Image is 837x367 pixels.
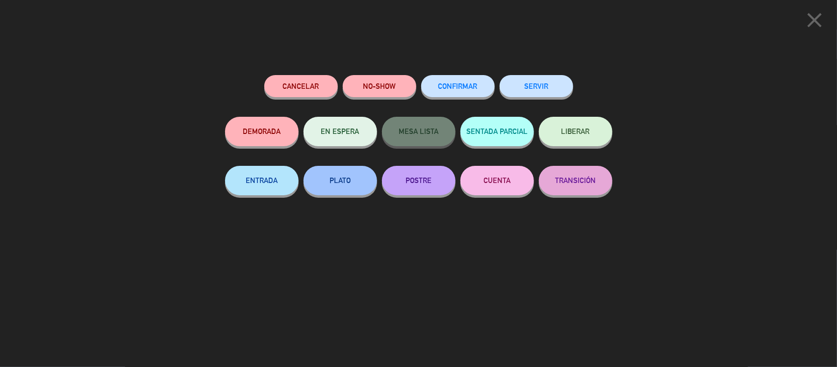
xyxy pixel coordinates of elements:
button: CONFIRMAR [421,75,495,97]
span: CONFIRMAR [438,82,478,90]
button: PLATO [304,166,377,195]
button: MESA LISTA [382,117,456,146]
button: Cancelar [264,75,338,97]
button: SERVIR [500,75,573,97]
button: SENTADA PARCIAL [460,117,534,146]
button: DEMORADA [225,117,299,146]
button: ENTRADA [225,166,299,195]
button: close [799,7,830,36]
i: close [802,8,827,32]
button: LIBERAR [539,117,612,146]
button: TRANSICIÓN [539,166,612,195]
button: EN ESPERA [304,117,377,146]
button: NO-SHOW [343,75,416,97]
span: LIBERAR [561,127,590,135]
button: CUENTA [460,166,534,195]
button: POSTRE [382,166,456,195]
